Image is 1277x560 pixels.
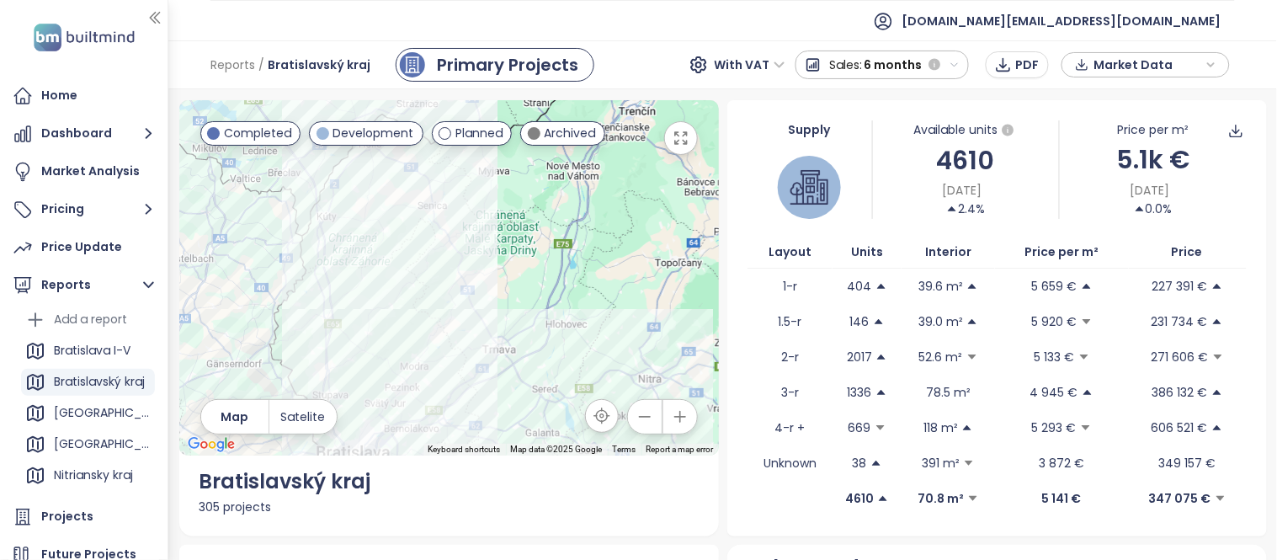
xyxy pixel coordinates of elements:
div: Bratislavský kraj [200,466,699,498]
p: 669 [849,419,871,437]
img: logo [29,20,140,55]
span: caret-up [875,387,887,398]
button: Sales:6 months [795,51,970,79]
span: Map data ©2025 Google [511,445,603,454]
p: 271 606 € [1152,348,1209,366]
span: caret-up [1081,280,1093,292]
span: caret-up [1211,280,1223,292]
span: caret-down [966,351,978,363]
p: 347 075 € [1149,489,1211,508]
span: [DATE] [943,181,982,200]
div: Available units [873,120,1059,141]
p: 78.5 m² [926,383,971,402]
p: 391 m² [922,454,960,472]
div: [GEOGRAPHIC_DATA] [54,403,151,424]
p: 146 [850,312,870,331]
div: 0.0% [1134,200,1173,218]
img: Google [184,434,239,456]
p: 3 872 € [1040,454,1085,472]
p: 1336 [848,383,872,402]
div: Market Analysis [41,161,140,182]
div: Supply [748,120,872,139]
div: 5.1k € [1060,140,1246,179]
div: Add a report [21,307,155,333]
span: caret-up [966,316,978,328]
div: [GEOGRAPHIC_DATA] [21,400,155,427]
a: Price Update [8,231,159,264]
div: 4610 [873,141,1059,180]
a: Market Analysis [8,155,159,189]
p: 52.6 m² [919,348,963,366]
span: caret-up [1082,387,1093,398]
a: Open this area in Google Maps (opens a new window) [184,434,239,456]
a: primary [396,48,594,82]
span: caret-up [875,280,887,292]
p: 227 391 € [1152,277,1208,296]
p: 39.6 m² [918,277,963,296]
div: Primary Projects [437,52,578,77]
span: caret-down [1078,351,1090,363]
div: Price per m² [1117,120,1189,139]
button: Reports [8,269,159,302]
button: Map [201,400,269,434]
div: Add a report [54,309,127,330]
div: 2.4% [946,200,985,218]
div: Home [41,85,77,106]
span: caret-up [870,457,882,469]
span: caret-up [946,203,958,215]
p: 606 521 € [1152,419,1208,437]
p: 39.0 m² [918,312,963,331]
a: Terms (opens in new tab) [613,445,636,454]
button: PDF [986,51,1049,78]
a: Projects [8,500,159,534]
span: caret-down [1212,351,1224,363]
span: caret-up [1211,387,1223,398]
span: caret-up [1211,316,1223,328]
span: [DOMAIN_NAME][EMAIL_ADDRESS][DOMAIN_NAME] [902,1,1221,41]
span: With VAT [715,52,785,77]
span: Planned [455,124,503,142]
div: Bratislavský kraj [21,369,155,396]
span: caret-up [877,493,889,504]
span: Reports [210,50,255,80]
span: caret-up [875,351,887,363]
td: Unknown [748,445,833,481]
span: caret-down [963,457,975,469]
p: 4610 [845,489,874,508]
p: 5 920 € [1032,312,1077,331]
p: 231 734 € [1152,312,1208,331]
td: 4-r + [748,410,833,445]
p: 38 [853,454,867,472]
button: Dashboard [8,117,159,151]
td: 2-r [748,339,833,375]
span: Market Data [1093,52,1202,77]
div: Bratislava I-V [54,340,130,361]
span: 6 months [865,50,923,80]
p: 4 945 € [1030,383,1078,402]
p: 118 m² [923,419,958,437]
th: Interior [902,236,995,269]
span: Development [333,124,414,142]
p: 2017 [847,348,872,366]
span: Sales: [830,50,863,80]
div: [GEOGRAPHIC_DATA] [21,431,155,458]
a: Report a map error [646,445,714,454]
span: Satelite [281,408,326,426]
span: Bratislavský kraj [268,50,370,80]
span: caret-down [875,422,886,434]
span: / [258,50,264,80]
th: Price [1129,236,1247,269]
div: Price Update [41,237,122,258]
div: Bratislava I-V [21,338,155,365]
th: Units [833,236,902,269]
span: caret-down [1080,422,1092,434]
div: Nitriansky kraj [21,462,155,489]
p: 5 293 € [1032,419,1077,437]
p: 349 157 € [1159,454,1216,472]
span: Archived [545,124,596,142]
div: Projects [41,506,93,527]
p: 5 141 € [1042,489,1082,508]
